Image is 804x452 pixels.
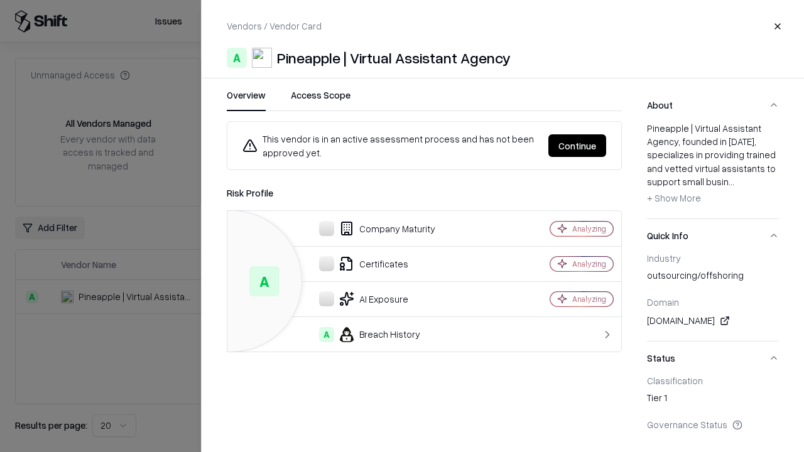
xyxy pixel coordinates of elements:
div: [DOMAIN_NAME] [647,313,779,328]
button: Access Scope [291,89,350,111]
div: This vendor is in an active assessment process and has not been approved yet. [242,132,538,159]
div: Analyzing [572,259,606,269]
div: A [249,266,280,296]
button: About [647,89,779,122]
span: + Show More [647,192,701,203]
div: Analyzing [572,294,606,304]
div: Company Maturity [237,221,506,236]
button: Quick Info [647,219,779,252]
button: Continue [548,134,606,157]
div: outsourcing/offshoring [647,269,779,286]
div: A [319,327,334,342]
div: Breach History [237,327,506,342]
div: Tier 1 [647,391,779,409]
div: Analyzing [572,223,606,234]
div: Governance Status [647,419,779,430]
div: About [647,122,779,218]
div: Industry [647,252,779,264]
button: Overview [227,89,266,111]
button: + Show More [647,188,701,208]
div: AI Exposure [237,291,506,306]
div: Risk Profile [227,185,622,200]
div: Quick Info [647,252,779,341]
div: Pineapple | Virtual Assistant Agency, founded in [DATE], specializes in providing trained and vet... [647,122,779,208]
p: Vendors / Vendor Card [227,19,322,33]
img: Pineapple | Virtual Assistant Agency [252,48,272,68]
div: Certificates [237,256,506,271]
div: Classification [647,375,779,386]
button: Status [647,342,779,375]
div: A [227,48,247,68]
span: ... [729,176,734,187]
div: Pineapple | Virtual Assistant Agency [277,48,511,68]
div: Domain [647,296,779,308]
